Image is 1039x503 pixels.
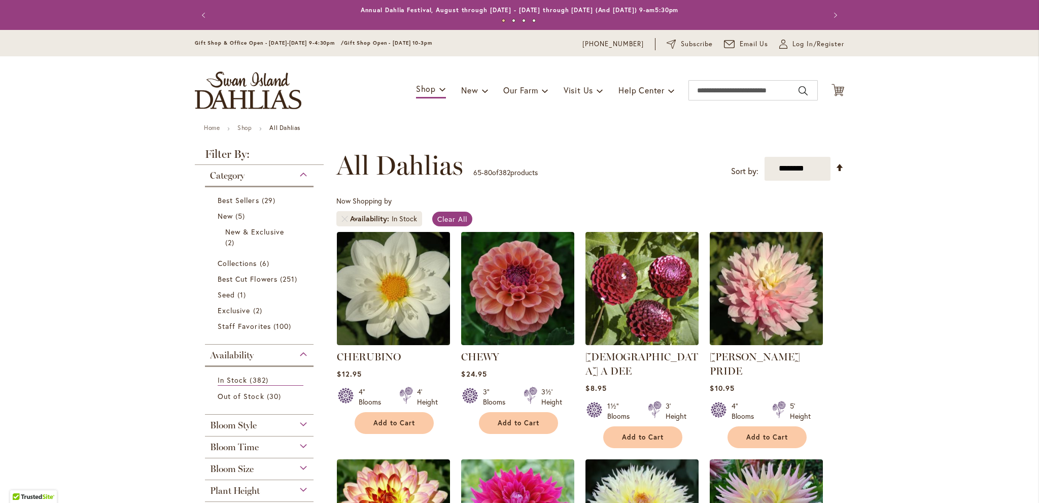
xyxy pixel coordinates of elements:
[273,321,294,331] span: 100
[585,232,699,345] img: CHICK A DEE
[341,216,348,222] a: Remove Availability In Stock
[473,164,538,181] p: - of products
[740,39,769,49] span: Email Us
[218,195,259,205] span: Best Sellers
[461,232,574,345] img: CHEWY
[732,401,760,421] div: 4" Blooms
[666,401,686,421] div: 3' Height
[432,212,472,226] a: Clear All
[336,196,392,206] span: Now Shopping by
[218,290,235,299] span: Seed
[267,391,284,401] span: 30
[710,383,734,393] span: $10.95
[218,195,303,206] a: Best Sellers
[210,463,254,475] span: Bloom Size
[373,419,415,427] span: Add to Cart
[336,150,463,181] span: All Dahlias
[779,39,844,49] a: Log In/Register
[218,321,303,331] a: Staff Favorites
[361,6,679,14] a: Annual Dahlia Festival, August through [DATE] - [DATE] through [DATE] (And [DATE]) 9-am5:30pm
[731,162,758,181] label: Sort by:
[218,274,278,284] span: Best Cut Flowers
[195,149,324,165] strong: Filter By:
[237,124,252,131] a: Shop
[218,258,303,269] a: Collections
[225,237,237,248] span: 2
[237,289,249,300] span: 1
[262,195,278,206] span: 29
[218,289,303,300] a: Seed
[603,426,682,448] button: Add to Cart
[195,40,344,46] span: Gift Shop & Office Open - [DATE]-[DATE] 9-4:30pm /
[498,419,539,427] span: Add to Cart
[218,258,257,268] span: Collections
[355,412,434,434] button: Add to Cart
[585,383,606,393] span: $8.95
[218,274,303,284] a: Best Cut Flowers
[225,226,296,248] a: New &amp; Exclusive
[210,442,259,453] span: Bloom Time
[218,321,271,331] span: Staff Favorites
[337,351,401,363] a: CHERUBINO
[479,412,558,434] button: Add to Cart
[503,85,538,95] span: Our Farm
[585,351,698,377] a: [DEMOGRAPHIC_DATA] A DEE
[235,211,248,221] span: 5
[582,39,644,49] a: [PHONE_NUMBER]
[195,72,301,109] a: store logo
[541,387,562,407] div: 3½' Height
[728,426,807,448] button: Add to Cart
[210,485,260,496] span: Plant Height
[522,19,526,22] button: 3 of 4
[502,19,505,22] button: 1 of 4
[437,214,467,224] span: Clear All
[792,39,844,49] span: Log In/Register
[461,369,487,379] span: $24.95
[710,338,823,347] a: CHILSON'S PRIDE
[218,375,303,386] a: In Stock 382
[210,350,254,361] span: Availability
[210,170,245,181] span: Category
[710,351,800,377] a: [PERSON_NAME] PRIDE
[532,19,536,22] button: 4 of 4
[483,387,511,407] div: 3" Blooms
[218,375,247,385] span: In Stock
[417,387,438,407] div: 4' Height
[681,39,713,49] span: Subscribe
[204,124,220,131] a: Home
[724,39,769,49] a: Email Us
[416,83,436,94] span: Shop
[195,5,215,25] button: Previous
[746,433,788,442] span: Add to Cart
[618,85,665,95] span: Help Center
[622,433,664,442] span: Add to Cart
[269,124,300,131] strong: All Dahlias
[210,420,257,431] span: Bloom Style
[359,387,387,407] div: 4" Blooms
[484,167,492,177] span: 80
[218,391,264,401] span: Out of Stock
[350,214,392,224] span: Availability
[218,305,303,316] a: Exclusive
[512,19,515,22] button: 2 of 4
[337,338,450,347] a: CHERUBINO
[473,167,481,177] span: 65
[790,401,811,421] div: 5' Height
[824,5,844,25] button: Next
[607,401,636,421] div: 1½" Blooms
[499,167,510,177] span: 382
[280,274,300,284] span: 251
[392,214,417,224] div: In Stock
[585,338,699,347] a: CHICK A DEE
[461,85,478,95] span: New
[667,39,713,49] a: Subscribe
[337,232,450,345] img: CHERUBINO
[253,305,265,316] span: 2
[461,338,574,347] a: CHEWY
[337,369,361,379] span: $12.95
[564,85,593,95] span: Visit Us
[260,258,272,269] span: 6
[461,351,499,363] a: CHEWY
[710,232,823,345] img: CHILSON'S PRIDE
[250,375,270,385] span: 382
